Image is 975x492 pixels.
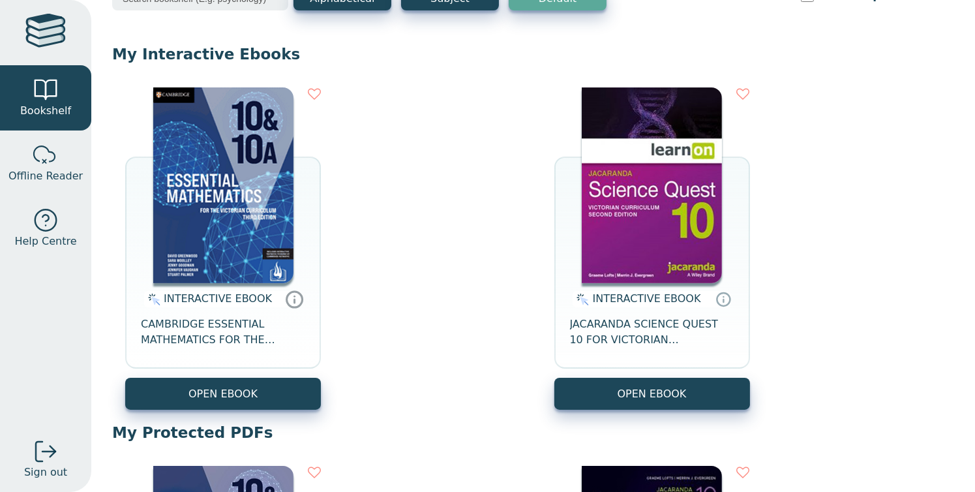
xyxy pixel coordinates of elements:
[141,316,305,348] span: CAMBRIDGE ESSENTIAL MATHEMATICS FOR THE VICTORIAN CURRICULUM YEAR 10&10A EBOOK 3E
[24,465,67,480] span: Sign out
[554,378,750,410] button: OPEN EBOOK
[14,234,76,249] span: Help Centre
[715,291,731,307] a: Interactive eBooks are accessed online via the publisher’s portal. They contain interactive resou...
[570,316,734,348] span: JACARANDA SCIENCE QUEST 10 FOR VICTORIAN CURRICULUM LEARNON 2E EBOOK
[582,87,722,283] img: b7253847-5288-ea11-a992-0272d098c78b.jpg
[125,378,321,410] button: OPEN EBOOK
[112,423,954,442] p: My Protected PDFs
[20,103,71,119] span: Bookshelf
[164,292,272,305] span: INTERACTIVE EBOOK
[8,168,83,184] span: Offline Reader
[153,87,293,283] img: 95d2d3ff-45e3-4692-8648-70e4d15c5b3e.png
[285,290,304,309] a: Interactive eBooks are accessed online via the publisher’s portal. They contain interactive resou...
[144,292,160,307] img: interactive.svg
[112,44,954,64] p: My Interactive Ebooks
[593,292,701,305] span: INTERACTIVE EBOOK
[573,292,589,307] img: interactive.svg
